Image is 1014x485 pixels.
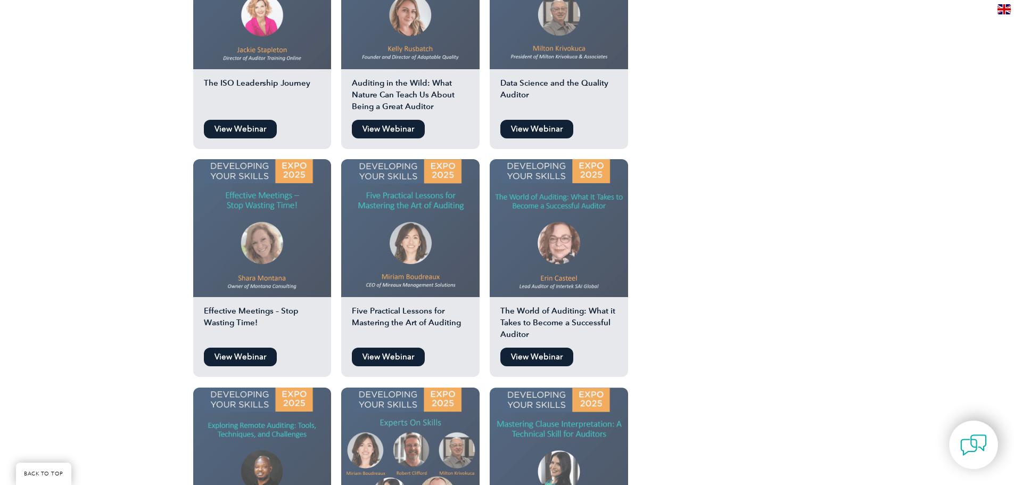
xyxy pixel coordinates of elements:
[490,159,628,343] a: The World of Auditing: What it Takes to Become a Successful Auditor
[193,305,332,342] h2: Effective Meetings – Stop Wasting Time!
[490,77,628,114] h2: Data Science and the Quality Auditor
[204,348,277,366] a: View Webinar
[193,77,332,114] h2: The ISO Leadership Journey
[352,348,425,366] a: View Webinar
[352,120,425,138] a: View Webinar
[500,120,573,138] a: View Webinar
[490,159,628,298] img: Erin
[341,77,480,114] h2: Auditing in the Wild: What Nature Can Teach Us About Being a Great Auditor
[341,305,480,342] h2: Five Practical Lessons for Mastering the Art of Auditing
[341,159,480,298] img: Miriam
[960,432,987,458] img: contact-chat.png
[997,4,1011,14] img: en
[204,120,277,138] a: View Webinar
[500,348,573,366] a: View Webinar
[193,159,332,298] img: Shara
[490,305,628,342] h2: The World of Auditing: What it Takes to Become a Successful Auditor
[193,159,332,343] a: Effective Meetings – Stop Wasting Time!
[16,463,71,485] a: BACK TO TOP
[341,159,480,343] a: Five Practical Lessons for Mastering the Art of Auditing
